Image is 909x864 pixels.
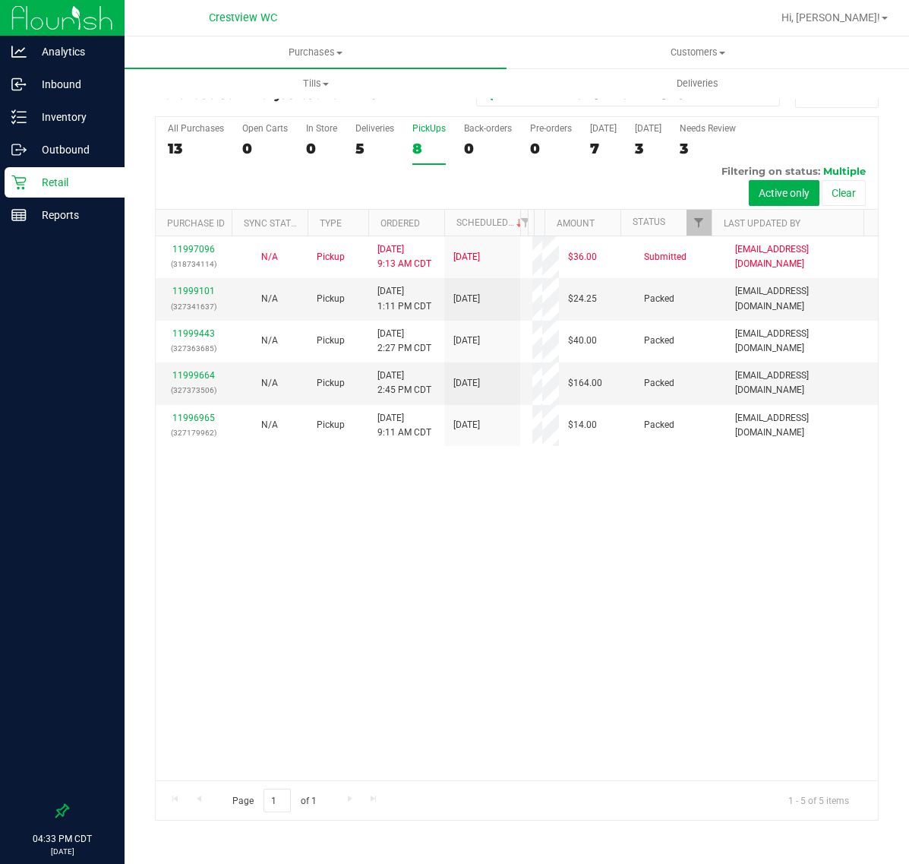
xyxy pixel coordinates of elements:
p: Outbound [27,141,118,159]
inline-svg: Inbound [11,77,27,92]
p: Inventory [27,108,118,126]
span: Filtering on status: [721,165,820,177]
p: Analytics [27,43,118,61]
p: Inbound [27,75,118,93]
span: $40.00 [568,334,597,348]
span: $14.00 [568,418,597,432]
span: [EMAIL_ADDRESS][DOMAIN_NAME] [735,369,869,397]
a: Last Updated By [724,218,800,229]
a: 11999443 [172,328,215,339]
a: Tills [125,68,507,100]
div: PickUps [412,123,446,134]
label: Pin the sidebar to full width on large screens [55,803,70,818]
div: 0 [530,140,572,157]
inline-svg: Reports [11,207,27,223]
span: $24.25 [568,292,597,306]
div: 8 [412,140,446,157]
span: [DATE] [453,292,480,306]
div: 3 [680,140,736,157]
h3: Purchase Summary: [155,88,396,102]
div: In Store [306,123,337,134]
p: (318734114) [165,257,223,271]
span: Pickup [317,292,345,306]
span: Submitted [644,250,686,264]
th: Address [534,210,544,236]
a: 11997096 [172,244,215,255]
a: Filter [513,210,538,236]
span: Packed [644,376,674,391]
span: [EMAIL_ADDRESS][DOMAIN_NAME] [735,242,869,271]
div: Needs Review [680,123,736,134]
span: [DATE] 9:13 AM CDT [377,242,431,271]
div: Pre-orders [530,123,572,134]
span: [DATE] [453,250,480,264]
span: Not Applicable [261,335,278,346]
span: [DATE] [453,418,480,432]
p: (327341637) [165,299,223,314]
span: Not Applicable [261,419,278,430]
span: Customers [507,46,888,59]
div: [DATE] [590,123,617,134]
p: Retail [27,173,118,191]
div: Open Carts [242,123,288,134]
span: Crestview WC [209,11,277,24]
a: Sync Status [244,218,302,229]
a: Filter [686,210,712,236]
span: Pickup [317,334,345,348]
p: Reports [27,206,118,224]
span: Pickup [317,418,345,432]
button: N/A [261,292,278,306]
a: Purchase ID [167,218,225,229]
button: N/A [261,250,278,264]
button: N/A [261,334,278,348]
span: Packed [644,292,674,306]
div: Deliveries [355,123,394,134]
span: Tills [125,77,506,90]
span: [EMAIL_ADDRESS][DOMAIN_NAME] [735,284,869,313]
div: 0 [306,140,337,157]
span: Pickup [317,376,345,391]
a: Amount [557,218,595,229]
a: Deliveries [507,68,888,100]
inline-svg: Inventory [11,109,27,125]
p: [DATE] [7,846,118,857]
div: 3 [635,140,661,157]
a: 11999101 [172,286,215,296]
a: Scheduled [456,217,526,228]
a: 11999664 [172,370,215,381]
span: [DATE] 1:11 PM CDT [377,284,431,313]
span: [DATE] 9:11 AM CDT [377,411,431,440]
p: (327363685) [165,341,223,356]
span: $164.00 [568,376,602,391]
a: 11996965 [172,413,215,423]
span: Purchases [125,46,507,59]
div: All Purchases [168,123,224,134]
p: 04:33 PM CDT [7,832,118,846]
a: Type [320,218,342,229]
div: 7 [590,140,617,157]
p: (327179962) [165,426,223,440]
span: [DATE] [453,334,480,348]
span: Packed [644,334,674,348]
span: Not Applicable [261,293,278,304]
inline-svg: Outbound [11,142,27,157]
div: 13 [168,140,224,157]
span: Multiple [823,165,866,177]
span: Deliveries [656,77,739,90]
button: N/A [261,376,278,391]
span: [EMAIL_ADDRESS][DOMAIN_NAME] [735,411,869,440]
button: Clear [822,180,866,206]
div: 5 [355,140,394,157]
button: N/A [261,418,278,432]
input: 1 [264,789,291,812]
span: Pickup [317,250,345,264]
span: [DATE] 2:45 PM CDT [377,369,431,397]
span: [EMAIL_ADDRESS][DOMAIN_NAME] [735,327,869,356]
span: Packed [644,418,674,432]
a: Purchases [125,36,507,68]
div: 0 [464,140,512,157]
button: Active only [749,180,819,206]
inline-svg: Analytics [11,44,27,59]
p: (327373506) [165,383,223,397]
span: Not Applicable [261,378,278,388]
